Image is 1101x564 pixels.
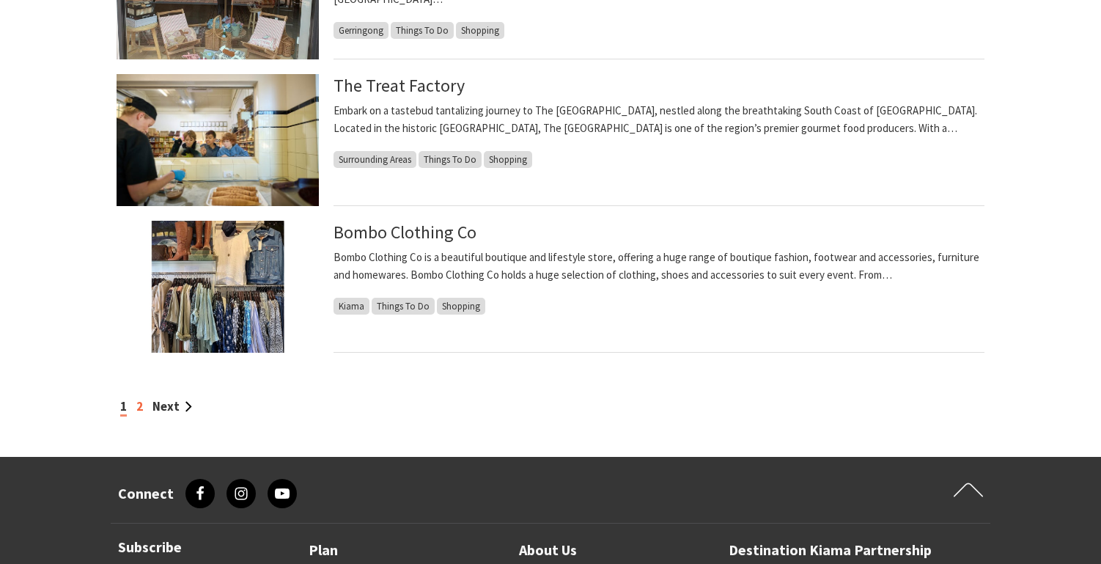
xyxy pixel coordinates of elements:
[334,221,476,243] a: Bombo Clothing Co
[334,22,389,39] span: Gerringong
[334,249,984,284] p: Bombo Clothing Co is a beautiful boutique and lifestyle store, offering a huge range of boutique ...
[334,74,465,97] a: The Treat Factory
[519,538,577,563] a: About Us
[118,485,174,502] h3: Connect
[334,298,369,315] span: Kiama
[152,398,192,414] a: Next
[391,22,454,39] span: Things To Do
[456,22,504,39] span: Shopping
[309,538,338,563] a: Plan
[334,151,416,168] span: Surrounding Areas
[136,398,143,414] a: 2
[334,102,984,137] p: Embark on a tastebud tantalizing journey to The [GEOGRAPHIC_DATA], nestled along the breathtaking...
[484,151,532,168] span: Shopping
[437,298,485,315] span: Shopping
[372,298,435,315] span: Things To Do
[118,538,272,556] h3: Subscribe
[120,398,127,417] span: 1
[117,74,319,206] img: Children watching chocolatier working at The Treat Factory
[419,151,482,168] span: Things To Do
[729,538,932,563] a: Destination Kiama Partnership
